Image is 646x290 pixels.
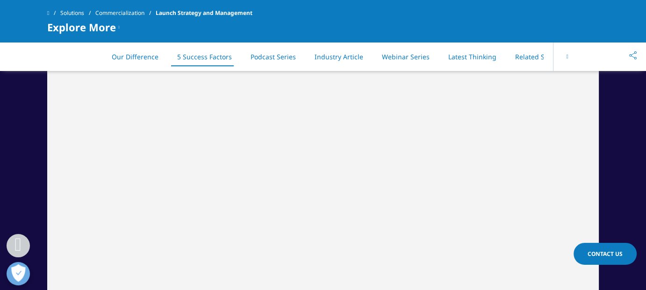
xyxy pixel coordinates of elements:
[588,250,623,258] span: Contact Us
[177,52,232,61] a: 5 Success Factors
[251,52,296,61] a: Podcast Series
[448,52,496,61] a: Latest Thinking
[515,52,570,61] a: Related Solutions
[382,52,430,61] a: Webinar Series
[60,5,95,21] a: Solutions
[7,262,30,285] button: Open Preferences
[47,21,116,33] span: Explore More
[156,5,252,21] span: Launch Strategy and Management
[95,5,156,21] a: Commercialization
[574,243,637,265] a: Contact Us
[315,52,363,61] a: Industry Article
[112,52,158,61] a: Our Difference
